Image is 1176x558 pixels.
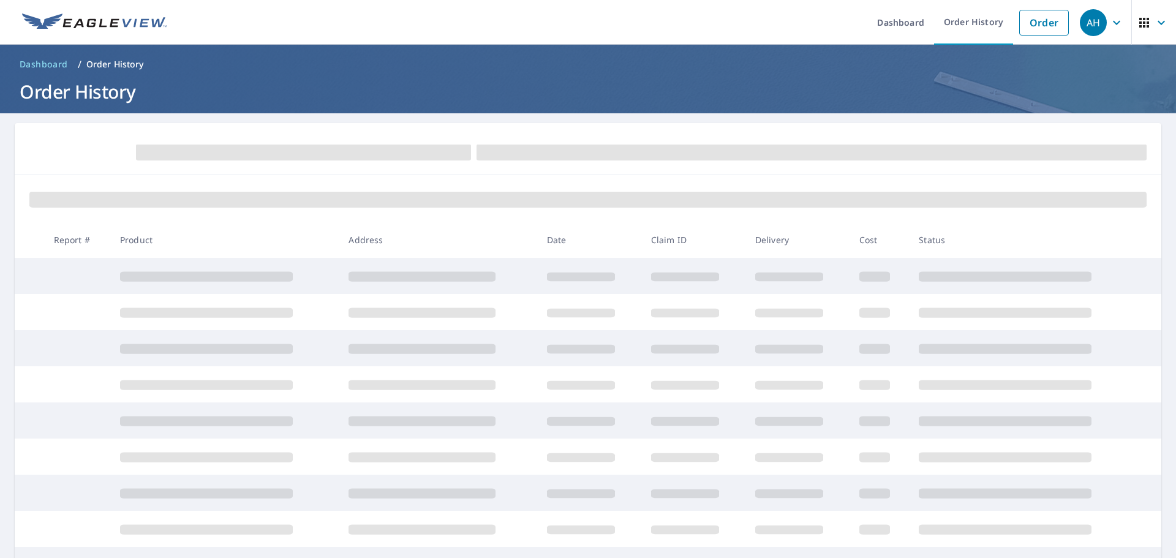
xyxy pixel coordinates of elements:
[86,58,144,70] p: Order History
[1019,10,1069,36] a: Order
[78,57,81,72] li: /
[537,222,641,258] th: Date
[850,222,910,258] th: Cost
[15,55,1161,74] nav: breadcrumb
[909,222,1138,258] th: Status
[745,222,850,258] th: Delivery
[641,222,745,258] th: Claim ID
[339,222,537,258] th: Address
[20,58,68,70] span: Dashboard
[1080,9,1107,36] div: AH
[110,222,339,258] th: Product
[22,13,167,32] img: EV Logo
[15,79,1161,104] h1: Order History
[15,55,73,74] a: Dashboard
[44,222,110,258] th: Report #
